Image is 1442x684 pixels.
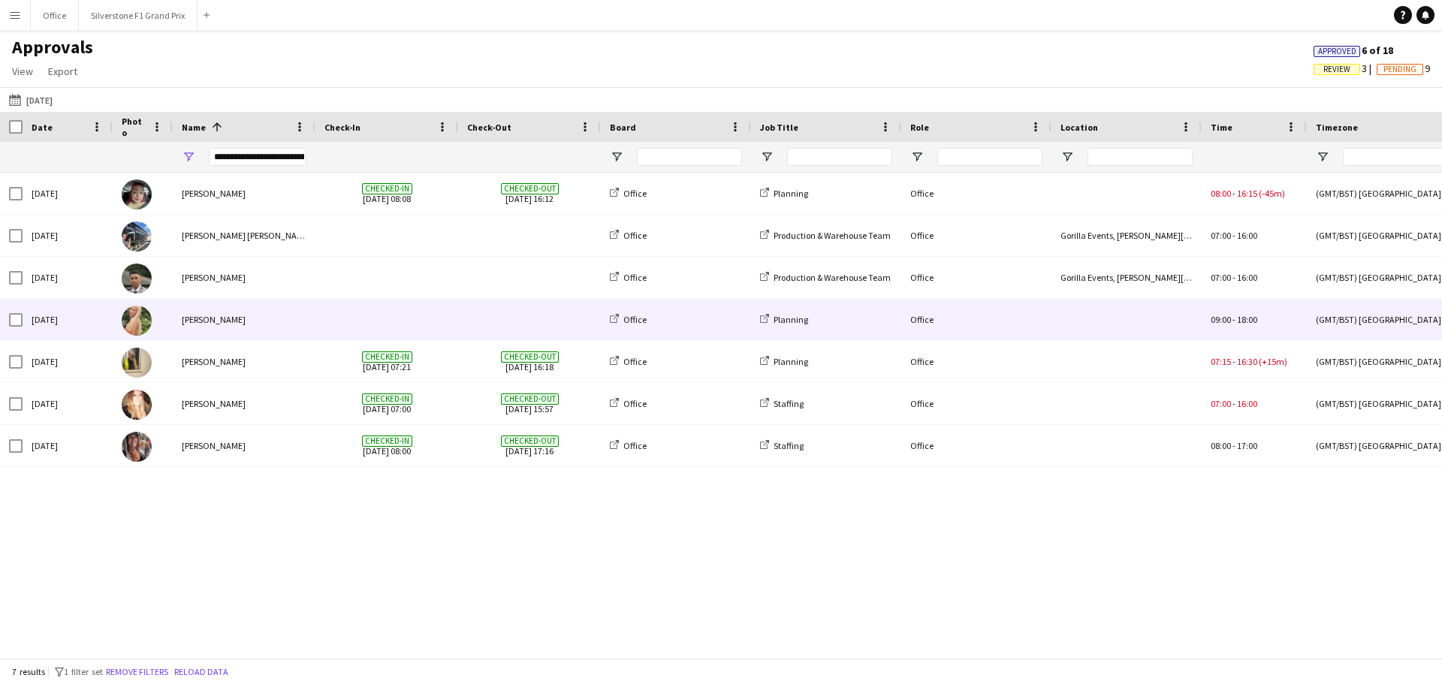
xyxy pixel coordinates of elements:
[173,257,315,298] div: [PERSON_NAME]
[1237,356,1257,367] span: 16:30
[1211,440,1231,451] span: 08:00
[362,435,412,447] span: Checked-in
[122,179,152,209] img: Clementine McIntosh
[324,383,449,424] span: [DATE] 07:00
[1232,230,1235,241] span: -
[774,356,808,367] span: Planning
[23,383,113,424] div: [DATE]
[122,264,152,294] img: Elias White
[362,351,412,363] span: Checked-in
[760,356,808,367] a: Planning
[1237,440,1257,451] span: 17:00
[774,440,804,451] span: Staffing
[23,257,113,298] div: [DATE]
[610,122,636,133] span: Board
[1211,230,1231,241] span: 07:00
[23,341,113,382] div: [DATE]
[774,398,804,409] span: Staffing
[1237,230,1257,241] span: 16:00
[1237,272,1257,283] span: 16:00
[1232,314,1235,325] span: -
[467,341,592,382] span: [DATE] 16:18
[182,122,206,133] span: Name
[23,425,113,466] div: [DATE]
[362,393,412,405] span: Checked-in
[1211,188,1231,199] span: 08:00
[23,299,113,340] div: [DATE]
[623,272,647,283] span: Office
[1237,398,1257,409] span: 16:00
[42,62,83,81] a: Export
[1237,188,1257,199] span: 16:15
[610,188,647,199] a: Office
[122,116,146,138] span: Photo
[1232,356,1235,367] span: -
[1060,122,1098,133] span: Location
[1232,188,1235,199] span: -
[760,188,808,199] a: Planning
[901,299,1051,340] div: Office
[901,173,1051,214] div: Office
[774,230,891,241] span: Production & Warehouse Team
[173,425,315,466] div: [PERSON_NAME]
[1316,122,1358,133] span: Timezone
[901,425,1051,466] div: Office
[1211,314,1231,325] span: 09:00
[610,356,647,367] a: Office
[324,341,449,382] span: [DATE] 07:21
[1211,122,1232,133] span: Time
[501,435,559,447] span: Checked-out
[467,383,592,424] span: [DATE] 15:57
[787,148,892,166] input: Job Title Filter Input
[623,356,647,367] span: Office
[173,341,315,382] div: [PERSON_NAME]
[173,299,315,340] div: [PERSON_NAME]
[48,65,77,78] span: Export
[1314,44,1393,57] span: 6 of 18
[501,393,559,405] span: Checked-out
[501,351,559,363] span: Checked-out
[610,272,647,283] a: Office
[467,173,592,214] span: [DATE] 16:12
[122,390,152,420] img: Laura Pearson
[32,122,53,133] span: Date
[182,150,195,164] button: Open Filter Menu
[760,272,891,283] a: Production & Warehouse Team
[1211,398,1231,409] span: 07:00
[122,221,152,252] img: Connor Bowen
[31,1,79,30] button: Office
[637,148,742,166] input: Board Filter Input
[774,314,808,325] span: Planning
[760,440,804,451] a: Staffing
[623,398,647,409] span: Office
[23,215,113,256] div: [DATE]
[1211,272,1231,283] span: 07:00
[760,314,808,325] a: Planning
[1088,148,1193,166] input: Location Filter Input
[79,1,198,30] button: Silverstone F1 Grand Prix
[173,173,315,214] div: [PERSON_NAME]
[467,425,592,466] span: [DATE] 17:16
[122,306,152,336] img: Ellie Garner
[467,122,511,133] span: Check-Out
[324,122,360,133] span: Check-In
[362,183,412,194] span: Checked-in
[171,664,231,680] button: Reload data
[610,440,647,451] a: Office
[910,122,929,133] span: Role
[610,398,647,409] a: Office
[1318,47,1356,56] span: Approved
[1232,440,1235,451] span: -
[760,230,891,241] a: Production & Warehouse Team
[173,215,315,256] div: [PERSON_NAME] [PERSON_NAME]
[623,188,647,199] span: Office
[623,314,647,325] span: Office
[1323,65,1350,74] span: Review
[623,230,647,241] span: Office
[1316,150,1329,164] button: Open Filter Menu
[774,188,808,199] span: Planning
[760,398,804,409] a: Staffing
[901,257,1051,298] div: Office
[1259,356,1287,367] span: (+15m)
[12,65,33,78] span: View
